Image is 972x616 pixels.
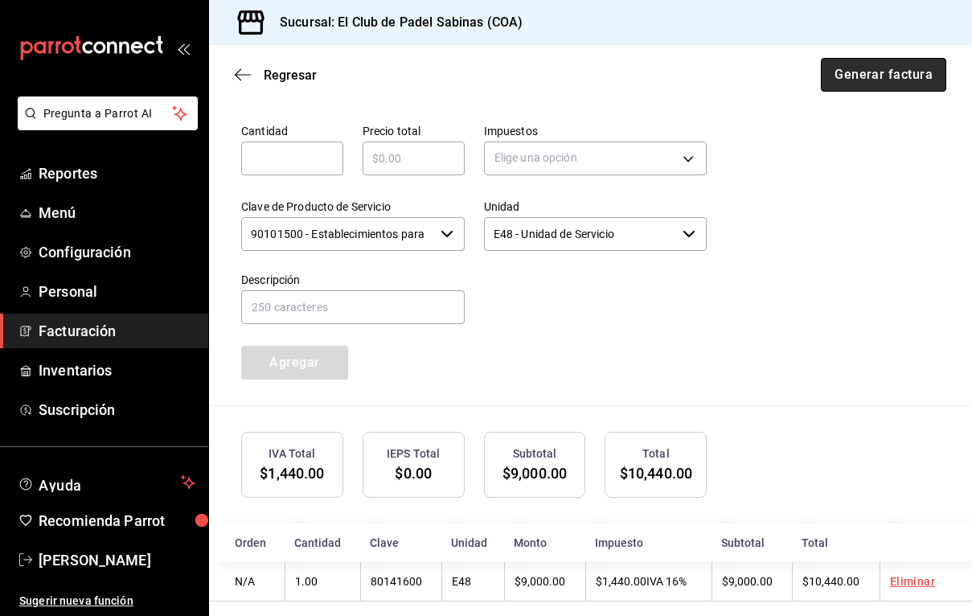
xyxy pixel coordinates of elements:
[722,575,773,588] span: $9,000.00
[39,359,195,381] span: Inventarios
[387,446,440,462] h3: IEPS Total
[295,575,318,588] span: 1.00
[241,273,465,285] label: Descripción
[515,575,565,588] span: $9,000.00
[39,202,195,224] span: Menú
[39,162,195,184] span: Reportes
[260,465,324,482] span: $1,440.00
[39,399,195,421] span: Suscripción
[585,562,712,602] td: IVA 16%
[484,125,707,136] label: Impuestos
[177,42,190,55] button: open_drawer_menu
[241,125,343,136] label: Cantidad
[890,575,935,588] a: Eliminar
[821,58,946,92] button: Generar factura
[363,125,465,136] label: Precio total
[43,105,173,122] span: Pregunta a Parrot AI
[620,465,692,482] span: $10,440.00
[269,446,315,462] h3: IVA Total
[484,200,707,211] label: Unidad
[235,68,317,83] button: Regresar
[441,524,504,562] th: Unidad
[502,465,567,482] span: $9,000.00
[395,465,432,482] span: $0.00
[596,575,646,588] span: $1,440.00
[802,575,859,588] span: $10,440.00
[241,290,465,324] input: 250 caracteres
[264,68,317,83] span: Regresar
[18,97,198,130] button: Pregunta a Parrot AI
[285,524,359,562] th: Cantidad
[585,524,712,562] th: Impuesto
[792,524,880,562] th: Total
[484,142,707,175] div: Elige una opción
[360,524,441,562] th: Clave
[441,562,504,602] td: E48
[360,562,441,602] td: 80141600
[39,281,195,302] span: Personal
[209,562,285,602] td: N/A
[363,149,465,168] input: $0.00
[209,524,285,562] th: Orden
[241,200,465,211] label: Clave de Producto de Servicio
[39,241,195,263] span: Configuración
[267,13,523,32] h3: Sucursal: El Club de Padel Sabinas (COA)
[513,446,557,462] h3: Subtotal
[39,549,195,571] span: [PERSON_NAME]
[39,510,195,532] span: Recomienda Parrot
[642,446,670,462] h3: Total
[712,524,792,562] th: Subtotal
[19,593,195,610] span: Sugerir nueva función
[39,473,174,492] span: Ayuda
[504,524,584,562] th: Monto
[484,217,677,251] input: Elige una opción
[11,117,198,133] a: Pregunta a Parrot AI
[39,320,195,342] span: Facturación
[241,217,434,251] input: Elige una opción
